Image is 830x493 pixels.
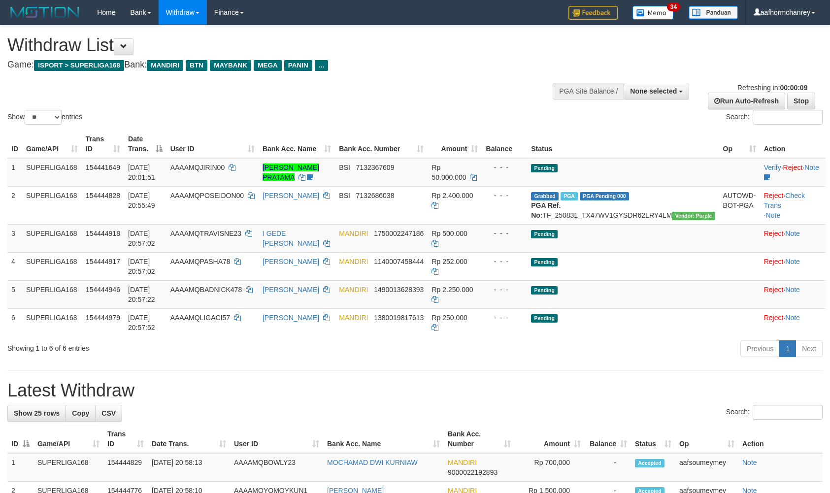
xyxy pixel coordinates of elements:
span: BSI [339,192,350,199]
span: ... [315,60,328,71]
td: 154444829 [103,453,148,482]
a: Reject [783,164,803,171]
span: Marked by aafsoumeymey [561,192,578,200]
td: SUPERLIGA168 [33,453,103,482]
span: [DATE] 20:57:52 [128,314,155,331]
span: AAAAMQJIRIN00 [170,164,225,171]
th: Balance: activate to sort column ascending [585,425,631,453]
button: None selected [624,83,689,99]
td: SUPERLIGA168 [22,224,82,252]
th: Action [760,130,826,158]
span: Copy 1140007458444 to clipboard [374,258,424,265]
span: Refreshing in: [737,84,807,92]
a: Reject [764,258,784,265]
th: Bank Acc. Number: activate to sort column ascending [335,130,428,158]
span: Rp 2.400.000 [432,192,473,199]
td: TF_250831_TX47WV1GYSDR62LRY4LM [527,186,719,224]
td: · · [760,158,826,187]
span: Copy 1490013628393 to clipboard [374,286,424,294]
span: Pending [531,314,558,323]
a: [PERSON_NAME] [263,192,319,199]
th: User ID: activate to sort column ascending [230,425,323,453]
span: Rp 50.000.000 [432,164,466,181]
th: ID [7,130,22,158]
a: Reject [764,314,784,322]
th: Amount: activate to sort column ascending [515,425,585,453]
span: Rp 250.000 [432,314,467,322]
span: BTN [186,60,207,71]
th: Game/API: activate to sort column ascending [22,130,82,158]
a: Check Trans [764,192,805,209]
h1: Latest Withdraw [7,381,823,400]
div: Showing 1 to 6 of 6 entries [7,339,338,353]
a: CSV [95,405,122,422]
a: Note [785,314,800,322]
label: Search: [726,110,823,125]
div: - - - [486,163,523,172]
div: - - - [486,313,523,323]
td: 1 [7,158,22,187]
span: CSV [101,409,116,417]
th: Bank Acc. Number: activate to sort column ascending [444,425,515,453]
span: Grabbed [531,192,559,200]
input: Search: [753,110,823,125]
td: Rp 700,000 [515,453,585,482]
th: Bank Acc. Name: activate to sort column ascending [259,130,335,158]
span: 154444918 [86,230,120,237]
img: Feedback.jpg [568,6,618,20]
td: · [760,280,826,308]
th: Op: activate to sort column ascending [719,130,760,158]
span: 154444946 [86,286,120,294]
td: 4 [7,252,22,280]
a: 1 [779,340,796,357]
td: AAAAMQBOWLY23 [230,453,323,482]
span: Rp 252.000 [432,258,467,265]
span: 154444917 [86,258,120,265]
span: MANDIRI [448,459,477,466]
th: Action [738,425,823,453]
span: MANDIRI [339,230,368,237]
span: Rp 2.250.000 [432,286,473,294]
span: [DATE] 20:01:51 [128,164,155,181]
td: SUPERLIGA168 [22,186,82,224]
span: PGA Pending [580,192,629,200]
label: Show entries [7,110,82,125]
span: Rp 500.000 [432,230,467,237]
td: aafsoumeymey [675,453,738,482]
span: [DATE] 20:55:49 [128,192,155,209]
span: MANDIRI [339,286,368,294]
td: 5 [7,280,22,308]
span: AAAAMQTRAVISNE23 [170,230,241,237]
img: Button%20Memo.svg [632,6,674,20]
span: None selected [630,87,677,95]
a: Show 25 rows [7,405,66,422]
span: MANDIRI [147,60,183,71]
span: AAAAMQPASHA78 [170,258,231,265]
a: Reject [764,286,784,294]
th: Game/API: activate to sort column ascending [33,425,103,453]
span: Accepted [635,459,664,467]
span: AAAAMQPOSEIDON00 [170,192,244,199]
a: Note [804,164,819,171]
span: Copy 9000022192893 to clipboard [448,468,498,476]
span: [DATE] 20:57:02 [128,230,155,247]
label: Search: [726,405,823,420]
th: Op: activate to sort column ascending [675,425,738,453]
td: · [760,252,826,280]
div: - - - [486,257,523,266]
th: Trans ID: activate to sort column ascending [82,130,124,158]
span: Copy 7132686038 to clipboard [356,192,395,199]
td: SUPERLIGA168 [22,280,82,308]
span: [DATE] 20:57:02 [128,258,155,275]
a: Copy [66,405,96,422]
td: · [760,308,826,336]
a: Note [766,211,781,219]
span: Pending [531,286,558,295]
td: 6 [7,308,22,336]
a: [PERSON_NAME] [263,258,319,265]
span: 154441649 [86,164,120,171]
td: SUPERLIGA168 [22,252,82,280]
th: Date Trans.: activate to sort column ascending [148,425,230,453]
h1: Withdraw List [7,35,543,55]
div: PGA Site Balance / [553,83,624,99]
